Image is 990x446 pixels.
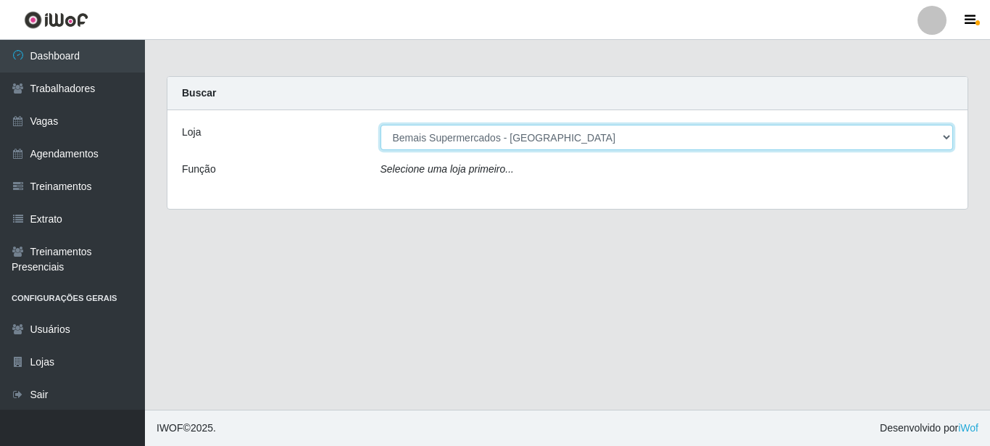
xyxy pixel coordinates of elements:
[380,163,514,175] i: Selecione uma loja primeiro...
[182,87,216,99] strong: Buscar
[157,422,183,434] span: IWOF
[157,421,216,436] span: © 2025 .
[880,421,978,436] span: Desenvolvido por
[24,11,88,29] img: CoreUI Logo
[182,162,216,177] label: Função
[958,422,978,434] a: iWof
[182,125,201,140] label: Loja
